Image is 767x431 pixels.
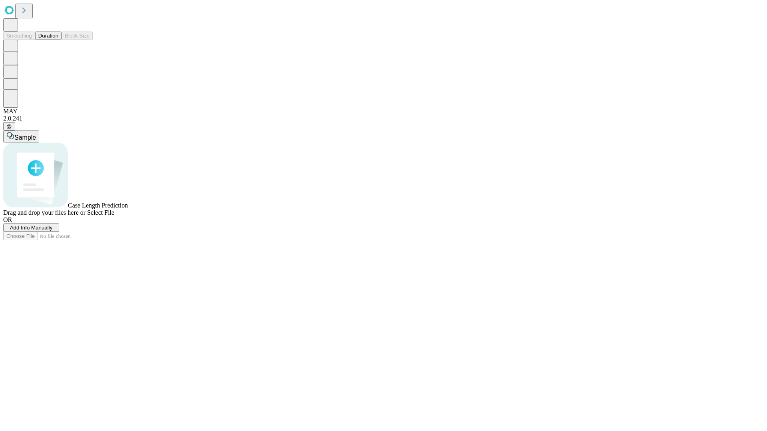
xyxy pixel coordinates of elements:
[3,130,39,142] button: Sample
[3,122,15,130] button: @
[3,216,12,223] span: OR
[6,123,12,129] span: @
[68,202,128,209] span: Case Length Prediction
[3,32,35,40] button: Smoothing
[3,209,85,216] span: Drag and drop your files here or
[62,32,93,40] button: Block Size
[3,223,59,232] button: Add Info Manually
[87,209,114,216] span: Select File
[14,134,36,141] span: Sample
[3,108,764,115] div: MAY
[3,115,764,122] div: 2.0.241
[10,225,53,231] span: Add Info Manually
[35,32,62,40] button: Duration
